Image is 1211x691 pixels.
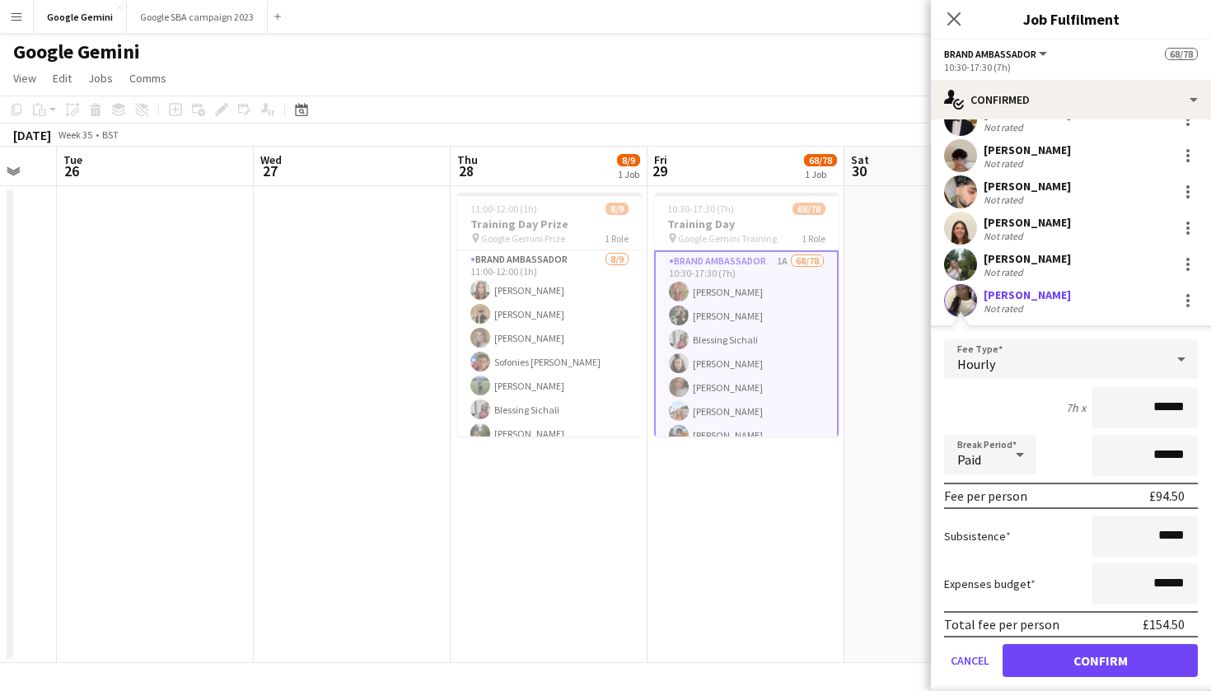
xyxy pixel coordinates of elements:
span: Wed [260,152,282,167]
div: £94.50 [1149,488,1185,504]
div: [PERSON_NAME] [984,215,1071,230]
label: Expenses budget [944,577,1036,591]
span: 28 [455,161,478,180]
div: 7h x [1066,400,1086,415]
div: 10:30-17:30 (7h) [944,61,1198,73]
span: Sat [851,152,869,167]
span: Edit [53,71,72,86]
span: Brand Ambassador [944,48,1036,60]
app-job-card: 10:30-17:30 (7h)68/78Training Day Google Gemini Training1 RoleBrand Ambassador1A68/7810:30-17:30 ... [654,193,839,437]
span: Week 35 [54,128,96,141]
span: Thu [457,152,478,167]
span: 11:00-12:00 (1h) [470,203,537,215]
span: Hourly [957,356,995,372]
span: Fri [654,152,667,167]
div: 1 Job [618,168,639,180]
span: 29 [652,161,667,180]
div: [PERSON_NAME] [984,287,1071,302]
label: Subsistence [944,529,1011,544]
div: Not rated [984,121,1026,133]
div: Total fee per person [944,616,1059,633]
div: 1 Job [805,168,836,180]
a: Jobs [82,68,119,89]
span: 68/78 [1165,48,1198,60]
span: 26 [61,161,82,180]
app-job-card: 11:00-12:00 (1h)8/9Training Day Prize Google Gemini Prize1 RoleBrand Ambassador8/911:00-12:00 (1h... [457,193,642,437]
h3: Job Fulfilment [931,8,1211,30]
div: Not rated [984,194,1026,206]
button: Google Gemini [34,1,127,33]
span: Tue [63,152,82,167]
span: 8/9 [617,154,640,166]
button: Brand Ambassador [944,48,1050,60]
div: Not rated [984,266,1026,278]
div: [PERSON_NAME] [984,142,1071,157]
div: Fee per person [944,488,1027,504]
div: Not rated [984,157,1026,170]
span: Jobs [88,71,113,86]
span: 8/9 [605,203,629,215]
h3: Training Day [654,217,839,231]
div: [PERSON_NAME] [984,179,1071,194]
span: 10:30-17:30 (7h) [667,203,734,215]
span: 1 Role [802,232,825,245]
h1: Google Gemini [13,40,140,64]
span: Comms [129,71,166,86]
a: Edit [46,68,78,89]
span: Google Gemini Training [678,232,777,245]
span: 27 [258,161,282,180]
button: Confirm [1003,644,1198,677]
div: Not rated [984,230,1026,242]
div: £154.50 [1143,616,1185,633]
div: Not rated [984,302,1026,315]
div: Confirmed [931,80,1211,119]
a: Comms [123,68,173,89]
span: 68/78 [804,154,837,166]
span: Google Gemini Prize [481,232,565,245]
app-card-role: Brand Ambassador8/911:00-12:00 (1h)[PERSON_NAME][PERSON_NAME][PERSON_NAME]Sofonies [PERSON_NAME][... [457,250,642,497]
a: View [7,68,43,89]
button: Google SBA campaign 2023 [127,1,268,33]
button: Cancel [944,644,996,677]
span: 30 [849,161,869,180]
span: 1 Role [605,232,629,245]
span: 68/78 [793,203,825,215]
span: View [13,71,36,86]
span: Paid [957,451,981,468]
div: [DATE] [13,127,51,143]
h3: Training Day Prize [457,217,642,231]
div: BST [102,128,119,141]
div: [PERSON_NAME] [984,251,1071,266]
